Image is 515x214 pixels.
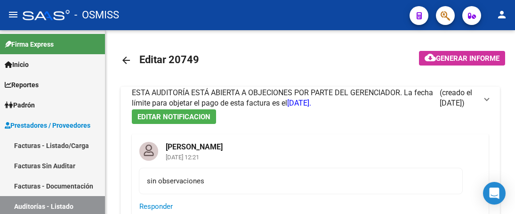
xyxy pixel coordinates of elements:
[5,120,90,131] span: Prestadores / Proveedores
[5,80,39,90] span: Reportes
[440,88,477,108] span: (creado el [DATE])
[287,99,311,107] span: [DATE].
[121,55,132,66] mat-icon: arrow_back
[5,100,35,110] span: Padrón
[425,52,436,63] mat-icon: cloud_download
[419,51,505,66] button: Generar informe
[158,154,230,160] mat-card-subtitle: [DATE] 12:21
[147,176,455,186] div: sin observaciones
[137,113,210,121] span: EDITAR NOTIFICACION
[132,109,216,124] button: EDITAR NOTIFICACION
[139,54,199,66] span: Editar 20749
[139,202,173,211] span: Responder
[121,87,500,109] mat-expansion-panel-header: ESTA AUDITORÍA ESTÁ ABIERTA A OBJECIONES POR PARTE DEL GERENCIADOR. La fecha límite para objetar ...
[8,9,19,20] mat-icon: menu
[436,54,499,63] span: Generar informe
[74,5,119,25] span: - OSMISS
[496,9,507,20] mat-icon: person
[5,39,54,49] span: Firma Express
[5,59,29,70] span: Inicio
[132,88,433,107] span: ESTA AUDITORÍA ESTÁ ABIERTA A OBJECIONES POR PARTE DEL GERENCIADOR. La fecha límite para objetar ...
[483,182,506,205] div: Open Intercom Messenger
[158,134,230,152] mat-card-title: [PERSON_NAME]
